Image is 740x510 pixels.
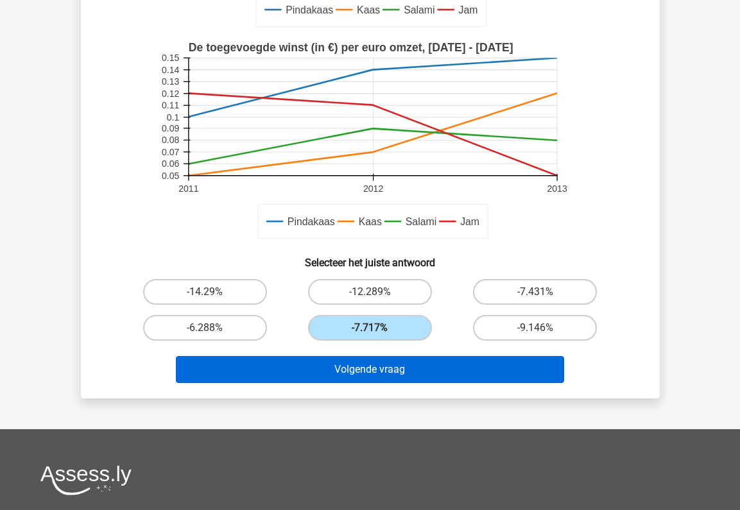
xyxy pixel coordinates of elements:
[358,216,381,227] text: Kaas
[40,465,132,495] img: Assessly logo
[363,183,383,194] text: 2012
[143,315,267,341] label: -6.288%
[473,279,597,305] label: -7.431%
[101,246,639,269] h6: Selecteer het juiste antwoord
[188,41,513,54] text: De toegevoegde winst (in €) per euro omzet, [DATE] - [DATE]
[161,171,179,181] text: 0.05
[308,279,432,305] label: -12.289%
[176,356,564,383] button: Volgende vraag
[547,183,567,194] text: 2013
[166,112,179,123] text: 0.1
[143,279,267,305] label: -14.29%
[161,123,179,133] text: 0.09
[405,216,436,227] text: Salami
[161,100,179,110] text: 0.11
[161,135,179,146] text: 0.08
[286,4,333,15] text: Pindakaas
[161,147,179,157] text: 0.07
[178,183,198,194] text: 2011
[161,65,179,75] text: 0.14
[357,4,380,15] text: Kaas
[308,315,432,341] label: -7.717%
[161,89,179,99] text: 0.12
[287,216,334,227] text: Pindakaas
[161,158,179,169] text: 0.06
[161,53,179,63] text: 0.15
[460,216,479,227] text: Jam
[161,76,179,87] text: 0.13
[473,315,597,341] label: -9.146%
[458,4,478,15] text: Jam
[404,4,435,15] text: Salami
